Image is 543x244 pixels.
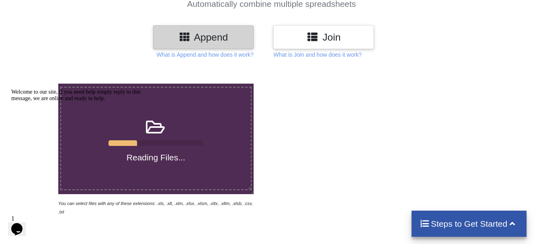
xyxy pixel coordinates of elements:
h3: Join [279,31,368,43]
iframe: chat widget [8,212,34,236]
iframe: chat widget [8,86,153,208]
span: Welcome to our site, if you need help simply reply to this message, we are online and ready to help. [3,3,133,16]
h3: Append [159,31,248,43]
h4: Reading Files... [61,152,251,162]
h4: Steps to Get Started [420,219,519,229]
i: You can select files with any of these extensions: .xls, .xlt, .xlm, .xlsx, .xlsm, .xltx, .xltm, ... [58,201,253,214]
p: What is Append and how does it work? [157,51,254,59]
p: What is Join and how does it work? [273,51,361,59]
div: Welcome to our site, if you need help simply reply to this message, we are online and ready to help. [3,3,148,16]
